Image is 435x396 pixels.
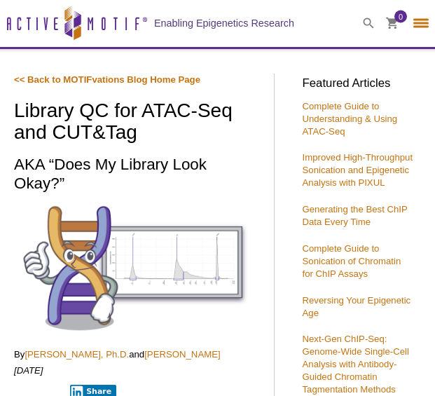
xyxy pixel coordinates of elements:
h3: Featured Articles [303,78,415,90]
h1: Library QC for ATAC-Seq and CUT&Tag [14,100,260,145]
a: Next-Gen ChIP-Seq: Genome-Wide Single-Cell Analysis with Antibody-Guided Chromatin Tagmentation M... [303,334,409,395]
a: [PERSON_NAME], Ph.D. [25,349,129,360]
a: [PERSON_NAME] [144,349,220,360]
a: Generating the Best ChIP Data Every Time [303,204,408,227]
a: << Back to MOTIFvations Blog Home Page [14,74,200,85]
img: Library QC for ATAC-Seq and CUT&Tag [14,203,260,333]
a: Reversing Your Epigenetic Age [303,295,411,318]
a: Improved High-Throughput Sonication and Epigenetic Analysis with PIXUL [303,152,413,188]
em: [DATE] [14,365,43,376]
a: Complete Guide to Understanding & Using ATAC-Seq [303,101,398,137]
a: 0 [386,18,399,32]
h2: AKA “Does My Library Look Okay?” [14,155,260,193]
a: Complete Guide to Sonication of Chromatin for ChIP Assays [303,243,401,279]
h2: Enabling Epigenetics Research [154,17,294,29]
span: 0 [399,11,403,23]
p: By and [14,348,260,361]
